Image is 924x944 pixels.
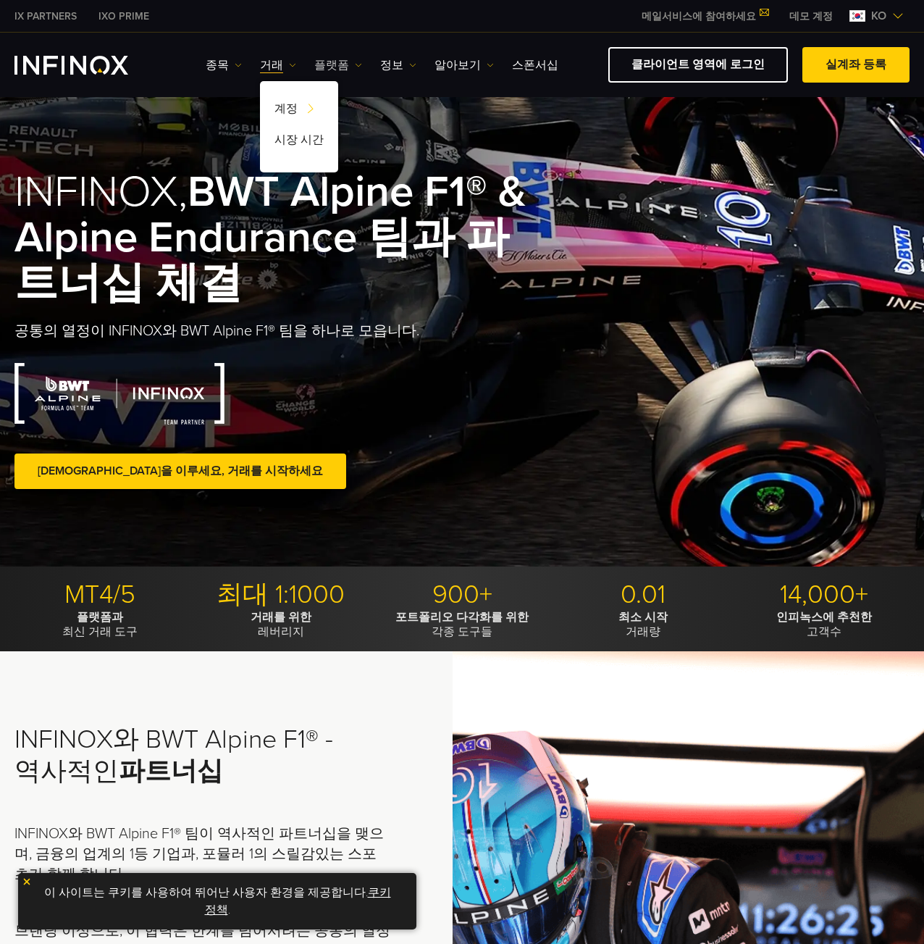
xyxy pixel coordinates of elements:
a: 시장 시간 [260,127,338,158]
a: INFINOX [4,9,88,24]
a: 플랫폼 [314,57,362,74]
img: yellow close icon [22,877,32,887]
p: 레버리지 [196,610,366,639]
p: INFINOX와 BWT Alpine F1® 팀이 역사적인 파트너십을 맺으며, 금융의 업계의 1등 기업과, 포뮬러 1의 스릴감있는 스포츠가 함께 합니다. [14,824,390,885]
p: 각종 도구들 [377,610,547,639]
p: 최대 1:1000 [196,579,366,611]
a: 계정 [260,96,338,127]
p: 14,000+ [739,579,910,611]
p: MT4/5 [14,579,185,611]
h2: INFINOX와 BWT Alpine F1® - 역사적인 [14,724,340,788]
h1: INFINOX, [14,170,552,306]
p: 900+ [377,579,547,611]
p: 고객수 [739,610,910,639]
a: 클라이언트 영역에 로그인 [608,47,788,83]
a: 스폰서십 [512,57,558,74]
strong: 거래를 위한 [251,610,311,625]
a: 알아보기 [434,57,494,74]
a: INFINOX [88,9,160,24]
a: INFINOX Logo [14,56,162,75]
a: INFINOX MENU [778,9,844,24]
strong: 포트폴리오 다각화를 위한 [395,610,529,625]
strong: 최소 시작 [618,610,668,625]
span: ko [865,7,892,25]
strong: BWT Alpine F1® & Alpine Endurance 팀과 파트너십 체결 [14,166,526,309]
a: 메일서비스에 참여하세요 [631,10,778,22]
a: 정보 [380,57,416,74]
p: 거래량 [558,610,728,639]
a: [DEMOGRAPHIC_DATA]을 이루세요, 거래를 시작하세요 [14,454,346,489]
strong: 플랫폼과 [77,610,123,625]
p: 최신 거래 도구 [14,610,185,639]
a: 실계좌 등록 [802,47,910,83]
p: 이 사이트는 쿠키를 사용하여 뛰어난 사용자 환경을 제공합니다. . [25,880,409,922]
p: 공통의 열정이 INFINOX와 BWT Alpine F1® 팀을 하나로 모읍니다. [14,321,552,341]
strong: 인피녹스에 추천한 [776,610,872,625]
a: 거래 [260,57,296,74]
p: 0.01 [558,579,728,611]
strong: 파트너십 [119,756,223,787]
a: 종목 [206,57,242,74]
